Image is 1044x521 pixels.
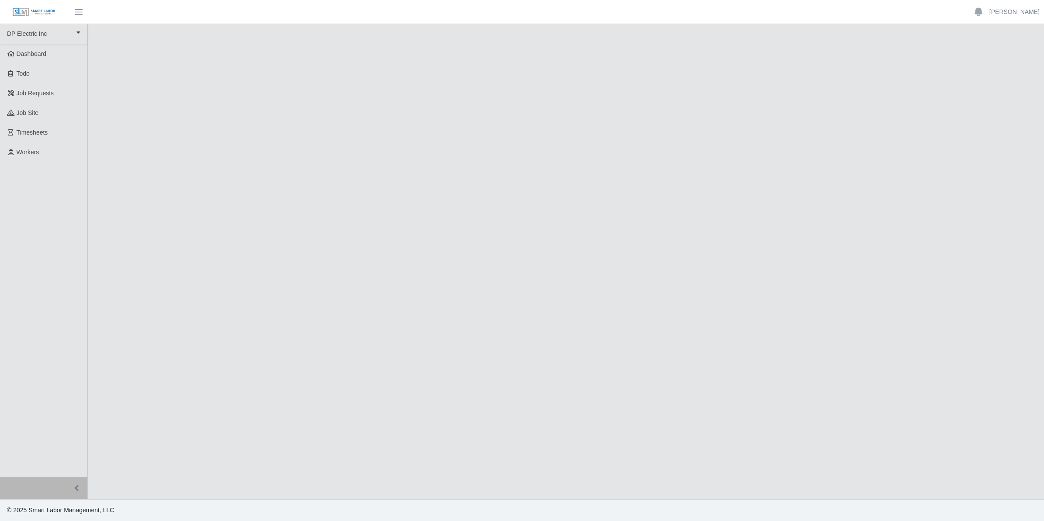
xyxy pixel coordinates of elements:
[17,70,30,77] span: Todo
[12,7,56,17] img: SLM Logo
[17,50,47,57] span: Dashboard
[17,109,39,116] span: job site
[17,129,48,136] span: Timesheets
[7,507,114,514] span: © 2025 Smart Labor Management, LLC
[17,90,54,97] span: Job Requests
[989,7,1040,17] a: [PERSON_NAME]
[17,149,39,156] span: Workers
